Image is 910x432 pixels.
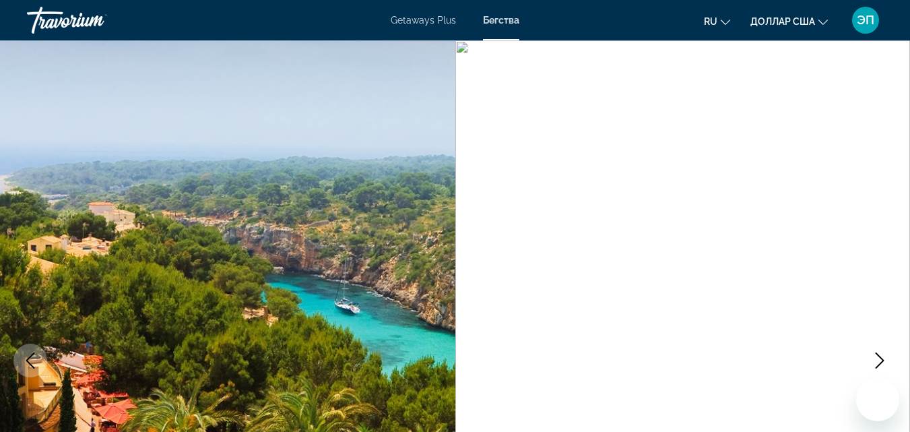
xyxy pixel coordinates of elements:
iframe: Кнопка запуска окна обмена сообщениями [856,378,899,421]
button: Previous image [13,344,47,377]
a: Бегства [483,15,519,26]
button: Изменить валюту [750,11,828,31]
font: доллар США [750,16,815,27]
font: ЭП [857,13,874,27]
button: Next image [863,344,897,377]
a: Травориум [27,3,162,38]
font: ru [704,16,717,27]
a: Getaways Plus [391,15,456,26]
button: Меню пользователя [848,6,883,34]
button: Изменить язык [704,11,730,31]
